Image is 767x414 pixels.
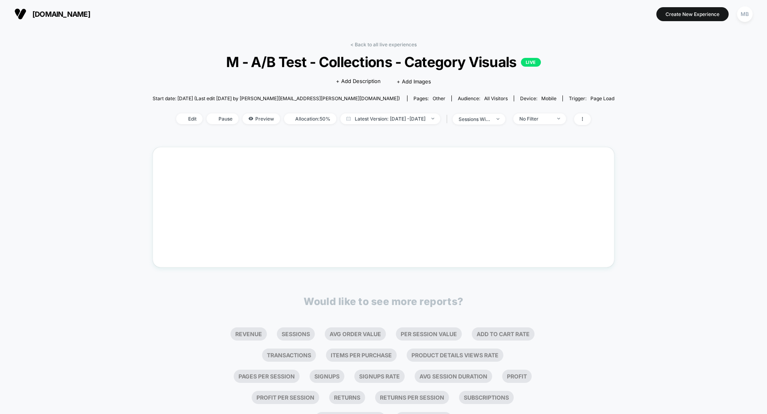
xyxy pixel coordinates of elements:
[444,113,453,125] span: |
[262,349,316,362] li: Transactions
[176,53,591,70] span: M - A/B Test - Collections - Category Visuals
[433,95,445,101] span: other
[153,95,400,101] span: Start date: [DATE] (Last edit [DATE] by [PERSON_NAME][EMAIL_ADDRESS][PERSON_NAME][DOMAIN_NAME])
[230,327,267,341] li: Revenue
[12,8,93,20] button: [DOMAIN_NAME]
[459,391,514,404] li: Subscriptions
[326,349,397,362] li: Items Per Purchase
[304,295,463,307] p: Would like to see more reports?
[207,113,238,124] span: Pause
[497,118,499,120] img: end
[284,113,336,124] span: Allocation: 50%
[735,6,755,22] button: MB
[502,370,532,383] li: Profit
[252,391,319,404] li: Profit Per Session
[458,95,508,101] div: Audience:
[415,370,492,383] li: Avg Session Duration
[431,118,434,119] img: end
[397,78,431,85] span: + Add Images
[459,116,491,122] div: sessions with impression
[472,327,535,341] li: Add To Cart Rate
[325,327,386,341] li: Avg Order Value
[176,113,203,124] span: Edit
[484,95,508,101] span: All Visitors
[340,113,440,124] span: Latest Version: [DATE] - [DATE]
[413,95,445,101] div: Pages:
[514,95,562,101] span: Device:
[375,391,449,404] li: Returns Per Session
[656,7,729,21] button: Create New Experience
[521,58,541,67] p: LIVE
[234,370,300,383] li: Pages Per Session
[354,370,405,383] li: Signups Rate
[350,42,417,48] a: < Back to all live experiences
[519,116,551,122] div: No Filter
[336,77,381,85] span: + Add Description
[310,370,344,383] li: Signups
[569,95,614,101] div: Trigger:
[329,391,365,404] li: Returns
[32,10,90,18] span: [DOMAIN_NAME]
[407,349,503,362] li: Product Details Views Rate
[557,118,560,119] img: end
[590,95,614,101] span: Page Load
[396,327,462,341] li: Per Session Value
[14,8,26,20] img: Visually logo
[346,117,351,121] img: calendar
[737,6,753,22] div: MB
[277,327,315,341] li: Sessions
[541,95,556,101] span: mobile
[242,113,280,124] span: Preview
